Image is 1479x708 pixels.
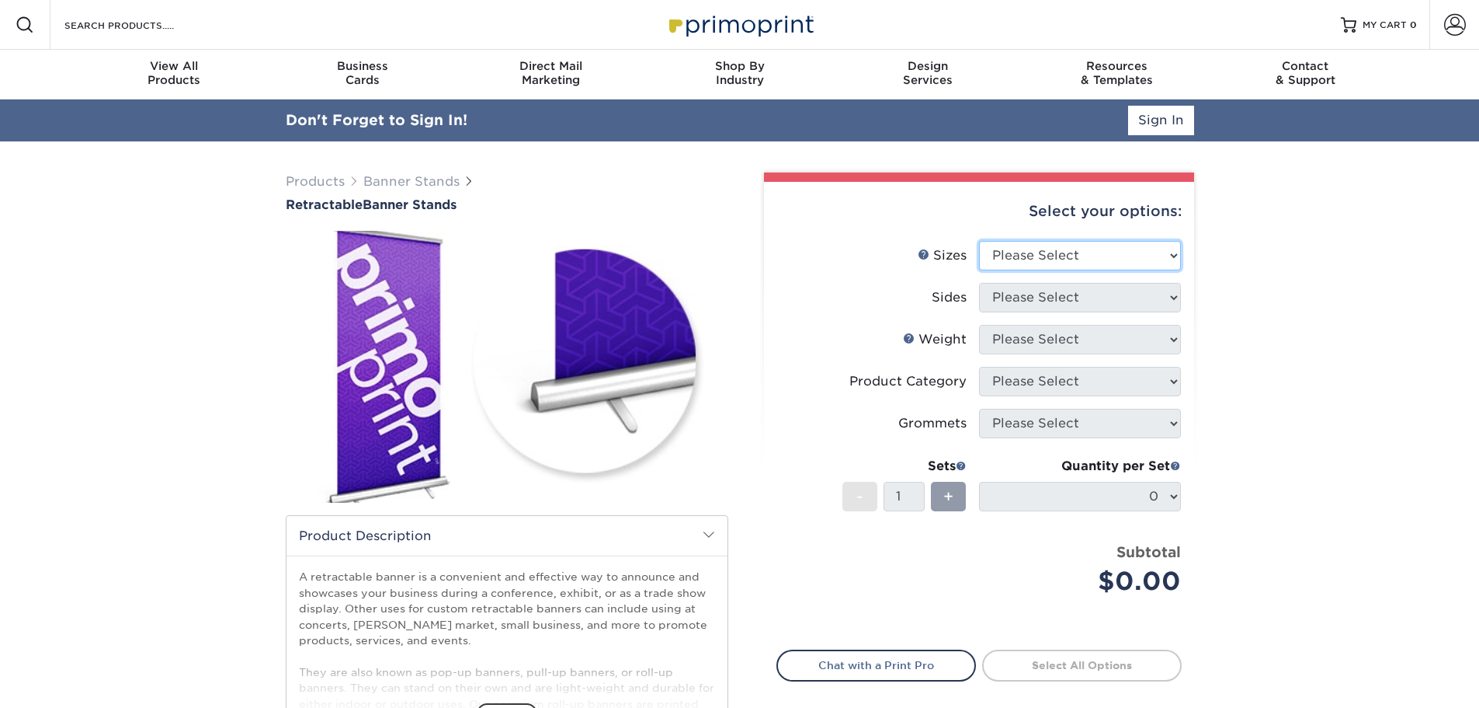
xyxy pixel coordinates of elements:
[286,110,467,131] div: Don't Forget to Sign In!
[286,174,345,189] a: Products
[645,59,834,87] div: Industry
[834,59,1022,73] span: Design
[1211,59,1400,73] span: Contact
[1211,59,1400,87] div: & Support
[991,563,1181,600] div: $0.00
[268,59,457,73] span: Business
[662,8,818,41] img: Primoprint
[1211,50,1400,99] a: Contact& Support
[849,372,967,391] div: Product Category
[268,50,457,99] a: BusinessCards
[80,59,269,73] span: View All
[80,59,269,87] div: Products
[979,457,1181,476] div: Quantity per Set
[645,50,834,99] a: Shop ByIndustry
[80,50,269,99] a: View AllProducts
[286,214,728,520] img: Retractable 01
[842,457,967,476] div: Sets
[457,59,645,87] div: Marketing
[457,50,645,99] a: Direct MailMarketing
[363,174,460,189] a: Banner Stands
[1022,59,1211,73] span: Resources
[286,197,728,212] a: RetractableBanner Stands
[63,16,214,34] input: SEARCH PRODUCTS.....
[903,330,967,349] div: Weight
[776,182,1182,241] div: Select your options:
[932,288,967,307] div: Sides
[286,197,728,212] h1: Banner Stands
[834,59,1022,87] div: Services
[1022,50,1211,99] a: Resources& Templates
[1363,19,1407,32] span: MY CART
[898,414,967,433] div: Grommets
[1128,106,1194,135] a: Sign In
[982,650,1182,681] a: Select All Options
[645,59,834,73] span: Shop By
[776,650,976,681] a: Chat with a Print Pro
[457,59,645,73] span: Direct Mail
[943,485,953,508] span: +
[1410,19,1417,30] span: 0
[834,50,1022,99] a: DesignServices
[286,516,727,556] h2: Product Description
[286,197,363,212] span: Retractable
[1116,543,1181,560] strong: Subtotal
[1022,59,1211,87] div: & Templates
[268,59,457,87] div: Cards
[918,246,967,265] div: Sizes
[856,485,863,508] span: -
